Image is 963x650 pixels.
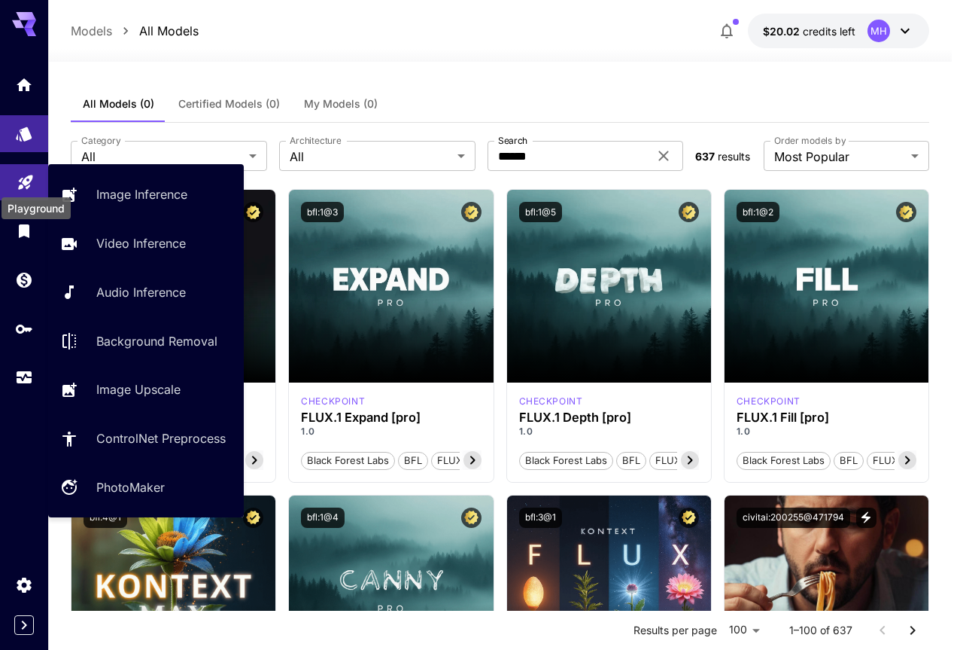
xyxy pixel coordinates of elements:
p: Video Inference [96,234,186,252]
p: Models [71,22,112,40]
button: Certified Model – Vetted for best performance and includes a commercial license. [461,202,481,222]
span: Black Forest Labs [520,453,612,468]
div: Playground [17,169,35,188]
a: ControlNet Preprocess [48,420,244,457]
div: fluxpro [301,395,365,408]
button: Certified Model – Vetted for best performance and includes a commercial license. [679,508,699,528]
span: Black Forest Labs [302,453,394,468]
h3: FLUX.1 Depth [pro] [519,410,699,425]
button: civitai:200255@471794 [737,508,850,528]
button: bfl:3@1 [519,508,562,528]
label: Search [498,134,527,147]
a: Image Upscale [48,371,244,408]
div: Wallet [15,270,33,289]
span: BFL [399,453,427,468]
span: $20.02 [763,25,803,38]
div: 100 [723,619,765,641]
p: PhotoMaker [96,478,165,496]
div: Models [15,120,33,139]
p: 1–100 of 637 [789,623,852,638]
span: Certified Models (0) [178,97,280,111]
button: bfl:1@4 [301,508,345,528]
div: $20.022 [763,23,855,39]
p: Results per page [633,623,717,638]
p: All Models [139,22,199,40]
p: 1.0 [737,425,916,438]
span: BFL [617,453,646,468]
p: checkpoint [301,395,365,408]
span: My Models (0) [304,97,378,111]
a: Background Removal [48,322,244,359]
span: FLUX.1 Fill [pro] [867,453,952,468]
button: Certified Model – Vetted for best performance and includes a commercial license. [243,508,263,528]
span: Most Popular [774,148,905,166]
label: Category [81,134,121,147]
span: FLUX.1 Expand [pro] [432,453,538,468]
p: checkpoint [737,395,800,408]
a: PhotoMaker [48,469,244,506]
span: 637 [695,150,715,163]
p: Audio Inference [96,283,186,301]
div: fluxpro [737,395,800,408]
span: FLUX.1 Depth [pro] [650,453,749,468]
h3: FLUX.1 Expand [pro] [301,410,481,425]
div: Usage [15,368,33,387]
div: Library [15,221,33,240]
button: Go to next page [898,615,928,645]
button: Certified Model – Vetted for best performance and includes a commercial license. [896,202,916,222]
div: API Keys [15,319,33,338]
span: All [81,148,243,166]
a: Image Inference [48,176,244,213]
button: Certified Model – Vetted for best performance and includes a commercial license. [461,508,481,528]
a: Audio Inference [48,274,244,311]
span: Black Forest Labs [737,453,830,468]
button: Expand sidebar [14,615,34,635]
span: All [290,148,451,166]
span: BFL [834,453,863,468]
button: View trigger words [856,508,876,528]
span: All Models (0) [83,97,154,111]
button: bfl:1@2 [737,202,779,222]
button: Certified Model – Vetted for best performance and includes a commercial license. [243,202,263,222]
button: $20.022 [748,14,929,48]
div: Home [15,75,33,94]
h3: FLUX.1 Fill [pro] [737,410,916,425]
span: credits left [803,25,855,38]
div: MH [867,20,890,42]
p: Image Upscale [96,380,181,398]
p: 1.0 [519,425,699,438]
div: Settings [15,575,33,594]
button: Certified Model – Vetted for best performance and includes a commercial license. [679,202,699,222]
nav: breadcrumb [71,22,199,40]
a: Video Inference [48,225,244,262]
label: Architecture [290,134,341,147]
p: Image Inference [96,185,187,203]
p: Background Removal [96,332,217,350]
div: Playground [2,197,71,219]
label: Order models by [774,134,846,147]
button: bfl:4@1 [84,508,127,528]
div: fluxpro [519,395,583,408]
span: results [718,150,750,163]
button: bfl:1@3 [301,202,344,222]
p: ControlNet Preprocess [96,429,226,447]
p: checkpoint [519,395,583,408]
p: 1.0 [301,425,481,438]
button: bfl:1@5 [519,202,562,222]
